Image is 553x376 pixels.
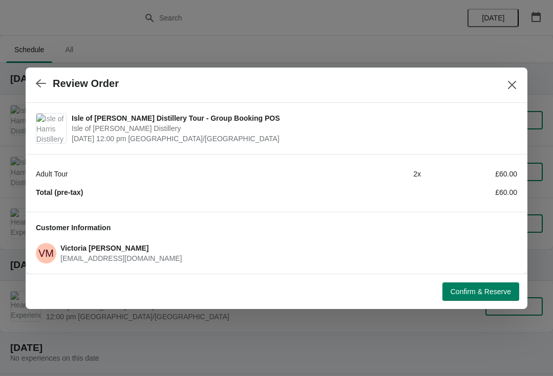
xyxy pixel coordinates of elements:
div: £60.00 [421,169,517,179]
span: Isle of [PERSON_NAME] Distillery Tour - Group Booking POS [72,113,512,123]
h2: Review Order [53,78,119,90]
span: Isle of [PERSON_NAME] Distillery [72,123,512,134]
img: Isle of Harris Distillery Tour - Group Booking POS | Isle of Harris Distillery | October 15 | 12:... [36,114,66,143]
div: Adult Tour [36,169,325,179]
div: £60.00 [421,187,517,197]
button: Close [503,76,521,94]
div: 2 x [325,169,421,179]
button: Confirm & Reserve [442,282,519,301]
strong: Total (pre-tax) [36,188,83,196]
span: Customer Information [36,224,111,232]
text: VM [38,248,54,259]
span: Victoria [36,243,56,263]
span: [EMAIL_ADDRESS][DOMAIN_NAME] [60,254,182,262]
span: [DATE] 12:00 pm [GEOGRAPHIC_DATA]/[GEOGRAPHIC_DATA] [72,134,512,144]
span: Victoria [PERSON_NAME] [60,244,148,252]
span: Confirm & Reserve [451,287,511,296]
